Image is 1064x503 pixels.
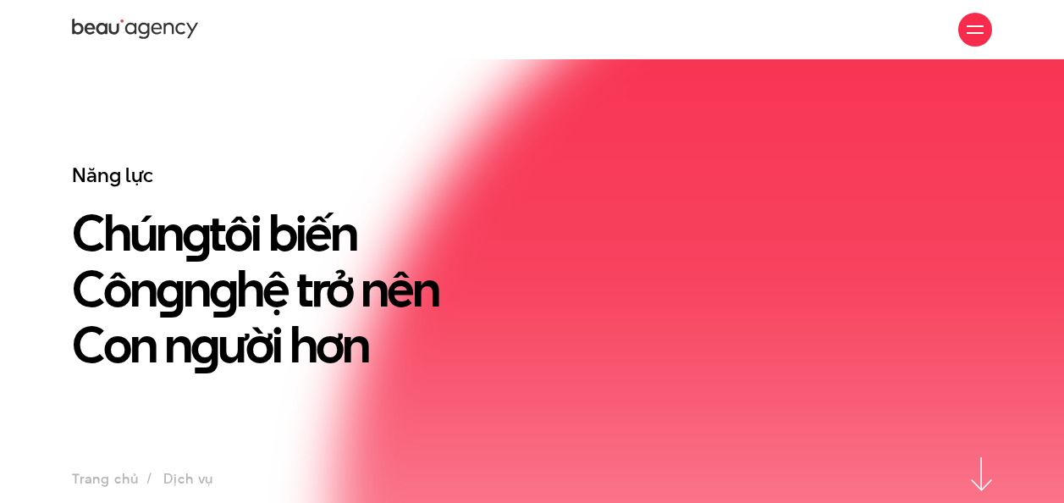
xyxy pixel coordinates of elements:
en: g [209,254,236,323]
en: g [190,310,218,379]
en: g [156,254,183,323]
h1: Chún tôi biến Côn n hệ trở nên Con n ười hơn [72,205,756,373]
h3: Năng lực [72,163,756,189]
en: g [182,198,209,268]
a: Trang chủ [72,469,138,489]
